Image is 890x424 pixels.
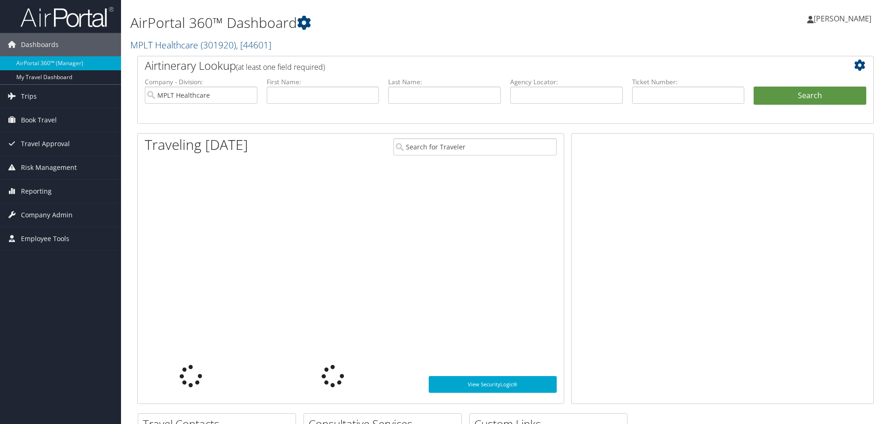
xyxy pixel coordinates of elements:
[267,77,379,87] label: First Name:
[236,39,271,51] span: , [ 44601 ]
[145,58,805,74] h2: Airtinerary Lookup
[145,135,248,155] h1: Traveling [DATE]
[510,77,623,87] label: Agency Locator:
[130,39,271,51] a: MPLT Healthcare
[21,108,57,132] span: Book Travel
[20,6,114,28] img: airportal-logo.png
[21,132,70,155] span: Travel Approval
[807,5,881,33] a: [PERSON_NAME]
[201,39,236,51] span: ( 301920 )
[21,156,77,179] span: Risk Management
[21,203,73,227] span: Company Admin
[754,87,866,105] button: Search
[21,227,69,250] span: Employee Tools
[21,33,59,56] span: Dashboards
[145,77,257,87] label: Company - Division:
[814,13,871,24] span: [PERSON_NAME]
[236,62,325,72] span: (at least one field required)
[632,77,745,87] label: Ticket Number:
[21,180,52,203] span: Reporting
[388,77,501,87] label: Last Name:
[130,13,631,33] h1: AirPortal 360™ Dashboard
[393,138,557,155] input: Search for Traveler
[21,85,37,108] span: Trips
[429,376,557,393] a: View SecurityLogic®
